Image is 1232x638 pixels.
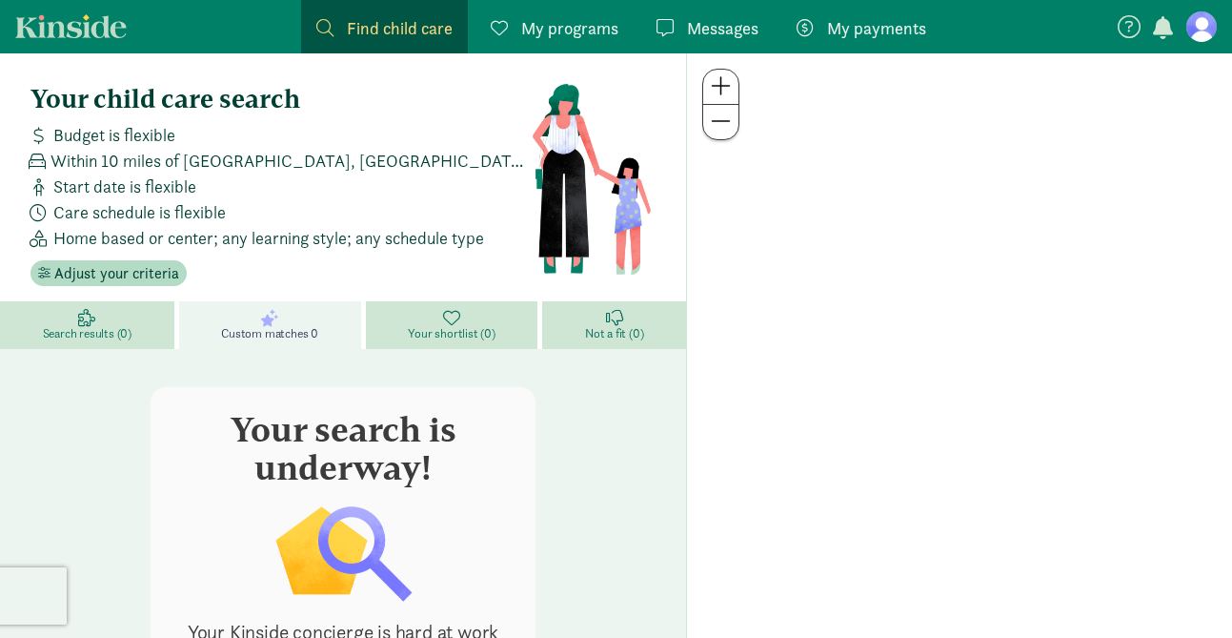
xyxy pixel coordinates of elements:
[366,301,543,349] a: Your shortlist (0)
[30,84,531,114] h4: Your child care search
[542,301,686,349] a: Not a fit (0)
[43,326,131,341] span: Search results (0)
[408,326,495,341] span: Your shortlist (0)
[30,260,187,287] button: Adjust your criteria
[53,174,196,199] span: Start date is flexible
[53,225,484,251] span: Home based or center; any learning style; any schedule type
[53,199,226,225] span: Care schedule is flexible
[179,301,366,349] a: Custom matches 0
[50,148,531,174] span: Within 10 miles of [GEOGRAPHIC_DATA], [GEOGRAPHIC_DATA] 80424
[521,15,618,41] span: My programs
[687,15,758,41] span: Messages
[173,410,513,486] h3: Your search is underway!
[347,15,453,41] span: Find child care
[827,15,926,41] span: My payments
[54,262,179,285] span: Adjust your criteria
[53,122,175,148] span: Budget is flexible
[221,326,318,341] span: Custom matches 0
[15,14,127,38] a: Kinside
[585,326,643,341] span: Not a fit (0)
